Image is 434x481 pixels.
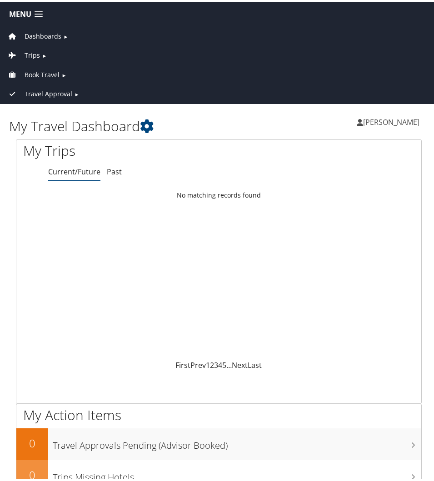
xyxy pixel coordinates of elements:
a: Prev [191,358,206,368]
a: [PERSON_NAME] [357,107,429,134]
h1: My Travel Dashboard [9,115,219,134]
a: 1 [206,358,210,368]
a: 3 [215,358,219,368]
span: Travel Approval [25,87,72,97]
span: ► [42,50,47,57]
h2: 0 [16,434,48,449]
a: 4 [219,358,223,368]
a: Last [248,358,262,368]
a: Book Travel [7,69,60,77]
span: … [227,358,232,368]
a: Current/Future [48,165,100,175]
a: Travel Approval [7,88,72,96]
h3: Travel Approvals Pending (Advisor Booked) [53,433,421,450]
span: Menu [9,8,31,17]
span: ► [61,70,66,77]
a: 2 [210,358,215,368]
a: Dashboards [7,30,61,39]
span: ► [74,89,79,96]
h1: My Action Items [16,404,421,423]
a: 5 [223,358,227,368]
span: ► [63,31,68,38]
span: Trips [25,49,40,59]
span: [PERSON_NAME] [363,115,419,125]
h2: 0 [16,466,48,481]
td: No matching records found [16,185,421,202]
a: First [176,358,191,368]
a: Past [107,165,122,175]
a: Trips [7,49,40,58]
a: Next [232,358,248,368]
h1: My Trips [23,139,212,159]
span: Dashboards [25,30,61,40]
span: Book Travel [25,68,60,78]
a: Menu [5,5,47,20]
a: 0Travel Approvals Pending (Advisor Booked) [16,426,421,458]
